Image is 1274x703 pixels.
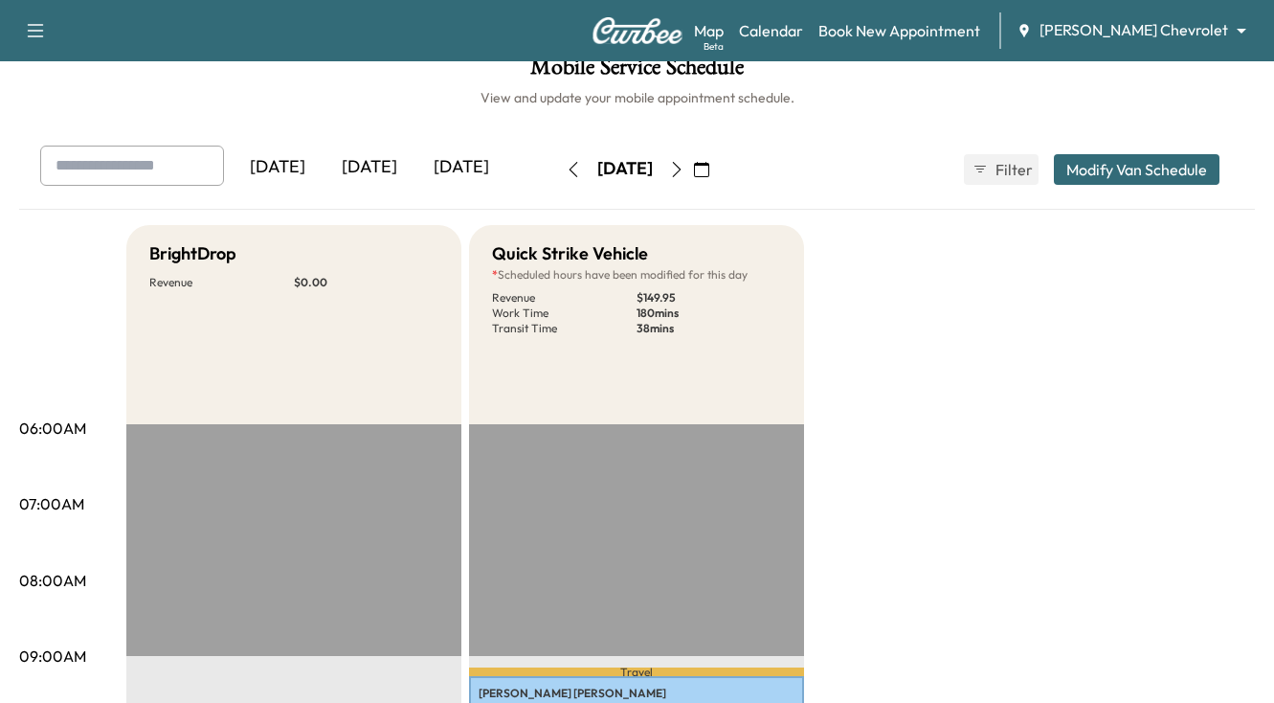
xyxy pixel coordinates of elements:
[492,290,637,306] p: Revenue
[964,154,1039,185] button: Filter
[637,306,781,321] p: 180 mins
[415,146,507,190] div: [DATE]
[149,240,236,267] h5: BrightDrop
[637,321,781,336] p: 38 mins
[995,158,1030,181] span: Filter
[818,19,980,42] a: Book New Appointment
[19,492,84,515] p: 07:00AM
[739,19,803,42] a: Calendar
[637,290,781,306] p: $ 149.95
[492,240,648,267] h5: Quick Strike Vehicle
[19,645,86,668] p: 09:00AM
[19,88,1255,107] h6: View and update your mobile appointment schedule.
[149,275,294,290] p: Revenue
[232,146,324,190] div: [DATE]
[479,686,794,701] p: [PERSON_NAME] [PERSON_NAME]
[597,157,653,181] div: [DATE]
[1039,19,1228,41] span: [PERSON_NAME] Chevrolet
[704,39,724,54] div: Beta
[492,306,637,321] p: Work Time
[492,321,637,336] p: Transit Time
[1054,154,1219,185] button: Modify Van Schedule
[19,56,1255,88] h1: Mobile Service Schedule
[592,17,683,44] img: Curbee Logo
[19,569,86,592] p: 08:00AM
[694,19,724,42] a: MapBeta
[492,267,781,283] p: Scheduled hours have been modified for this day
[469,668,804,676] p: Travel
[19,417,86,440] p: 06:00AM
[294,275,438,290] p: $ 0.00
[324,146,415,190] div: [DATE]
